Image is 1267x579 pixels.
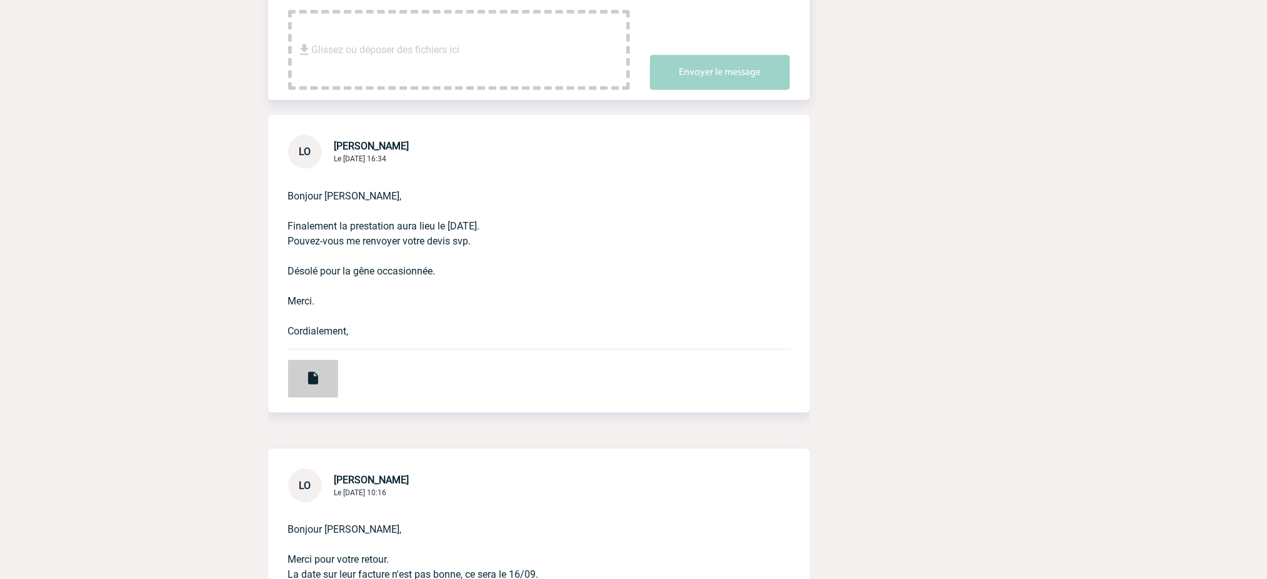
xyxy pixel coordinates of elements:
[334,488,387,497] span: Le [DATE] 10:16
[334,474,409,486] span: [PERSON_NAME]
[297,43,312,58] img: file_download.svg
[268,367,338,379] a: Facture CAP GEMINI 150925.pdf
[334,154,387,163] span: Le [DATE] 16:34
[288,169,755,339] p: Bonjour [PERSON_NAME], Finalement la prestation aura lieu le [DATE]. Pouvez-vous me renvoyer votr...
[650,55,790,90] button: Envoyer le message
[334,140,409,152] span: [PERSON_NAME]
[312,19,460,81] span: Glissez ou déposer des fichiers ici
[299,146,311,158] span: LO
[299,480,311,491] span: LO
